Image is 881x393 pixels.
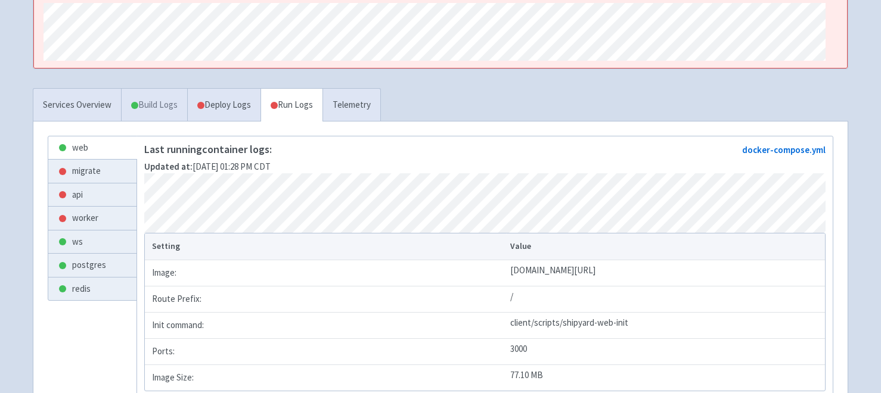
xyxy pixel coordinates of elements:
td: 3000 [506,338,825,364]
span: [DATE] 01:28 PM CDT [144,161,271,172]
th: Value [506,233,825,260]
td: Route Prefix: [145,286,506,312]
a: web [48,136,137,160]
th: Setting [145,233,506,260]
td: Init command: [145,312,506,338]
a: migrate [48,160,137,183]
a: Build Logs [122,89,187,121]
a: Services Overview [33,89,121,121]
td: Image Size: [145,364,506,391]
p: Last running container logs: [144,144,272,155]
a: Run Logs [260,89,322,121]
td: / [506,286,825,312]
td: client/scripts/shipyard-web-init [506,312,825,338]
td: Image: [145,260,506,286]
td: [DOMAIN_NAME][URL] [506,260,825,286]
a: docker-compose.yml [742,144,826,155]
a: postgres [48,254,137,277]
a: api [48,183,137,207]
a: ws [48,230,137,254]
td: Ports: [145,338,506,364]
a: worker [48,207,137,230]
a: redis [48,277,137,301]
a: Telemetry [322,89,380,121]
strong: Updated at: [144,161,193,172]
td: 77.10 MB [506,364,825,391]
a: Deploy Logs [187,89,260,121]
